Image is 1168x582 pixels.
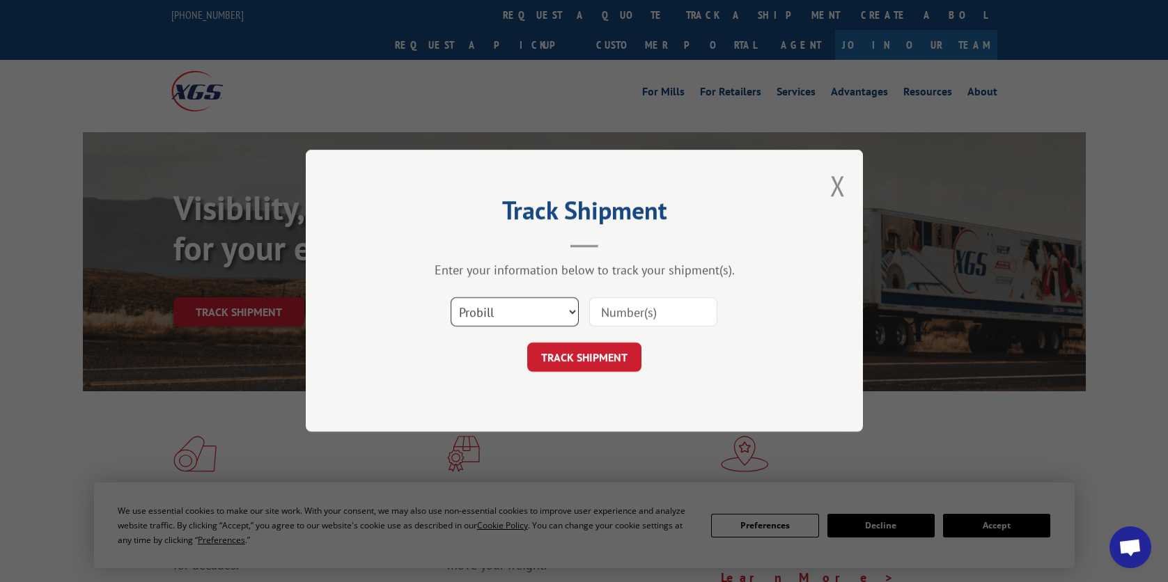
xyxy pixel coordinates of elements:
[830,167,846,204] button: Close modal
[527,343,641,372] button: TRACK SHIPMENT
[589,298,717,327] input: Number(s)
[375,262,793,278] div: Enter your information below to track your shipment(s).
[1109,526,1151,568] div: Open chat
[375,200,793,227] h2: Track Shipment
